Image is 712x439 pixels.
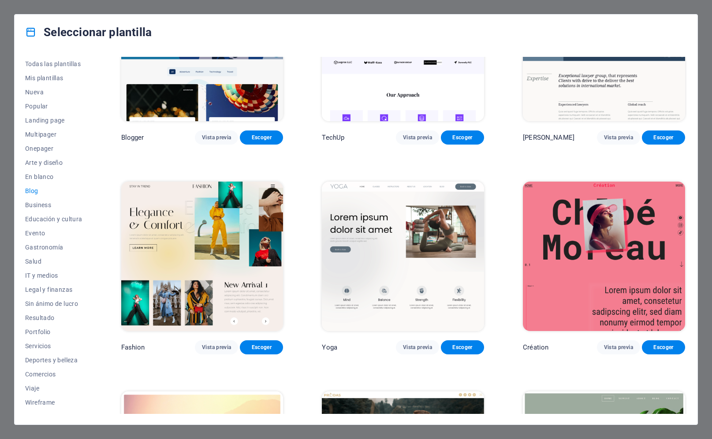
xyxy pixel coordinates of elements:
[25,244,82,251] span: Gastronomía
[523,182,685,331] img: Création
[247,344,276,351] span: Escoger
[441,130,484,145] button: Escoger
[25,141,82,156] button: Onepager
[25,173,82,180] span: En blanco
[322,133,344,142] p: TechUp
[25,230,82,237] span: Evento
[25,170,82,184] button: En blanco
[25,325,82,339] button: Portfolio
[25,300,82,307] span: Sin ánimo de lucro
[25,71,82,85] button: Mis plantillas
[25,272,82,279] span: IT y medios
[202,344,231,351] span: Vista previa
[25,385,82,392] span: Viaje
[25,212,82,226] button: Educación y cultura
[25,314,82,321] span: Resultado
[25,127,82,141] button: Multipager
[448,344,477,351] span: Escoger
[25,187,82,194] span: Blog
[25,57,82,71] button: Todas las plantillas
[25,184,82,198] button: Blog
[597,340,640,354] button: Vista previa
[25,395,82,409] button: Wireframe
[25,226,82,240] button: Evento
[25,399,82,406] span: Wireframe
[25,283,82,297] button: Legal y finanzas
[25,353,82,367] button: Deportes y belleza
[25,357,82,364] span: Deportes y belleza
[25,258,82,265] span: Salud
[25,145,82,152] span: Onepager
[25,99,82,113] button: Popular
[25,60,82,67] span: Todas las plantillas
[25,254,82,268] button: Salud
[649,344,678,351] span: Escoger
[642,130,685,145] button: Escoger
[25,342,82,350] span: Servicios
[25,159,82,166] span: Arte y diseño
[202,134,231,141] span: Vista previa
[25,371,82,378] span: Comercios
[604,344,633,351] span: Vista previa
[25,381,82,395] button: Viaje
[25,201,82,208] span: Business
[25,240,82,254] button: Gastronomía
[240,130,283,145] button: Escoger
[523,343,548,352] p: Création
[322,182,484,331] img: Yoga
[25,367,82,381] button: Comercios
[25,286,82,293] span: Legal y finanzas
[25,268,82,283] button: IT y medios
[25,156,82,170] button: Arte y diseño
[322,343,337,352] p: Yoga
[25,297,82,311] button: Sin ánimo de lucro
[396,340,439,354] button: Vista previa
[597,130,640,145] button: Vista previa
[448,134,477,141] span: Escoger
[25,328,82,335] span: Portfolio
[25,25,152,39] h4: Seleccionar plantilla
[396,130,439,145] button: Vista previa
[195,130,238,145] button: Vista previa
[403,344,432,351] span: Vista previa
[25,131,82,138] span: Multipager
[25,113,82,127] button: Landing page
[240,340,283,354] button: Escoger
[25,216,82,223] span: Educación y cultura
[121,182,283,331] img: Fashion
[247,134,276,141] span: Escoger
[649,134,678,141] span: Escoger
[25,117,82,124] span: Landing page
[25,85,82,99] button: Nueva
[523,133,574,142] p: [PERSON_NAME]
[25,89,82,96] span: Nueva
[25,103,82,110] span: Popular
[121,133,144,142] p: Blogger
[25,339,82,353] button: Servicios
[441,340,484,354] button: Escoger
[403,134,432,141] span: Vista previa
[604,134,633,141] span: Vista previa
[25,74,82,82] span: Mis plantillas
[121,343,145,352] p: Fashion
[195,340,238,354] button: Vista previa
[25,311,82,325] button: Resultado
[642,340,685,354] button: Escoger
[25,198,82,212] button: Business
